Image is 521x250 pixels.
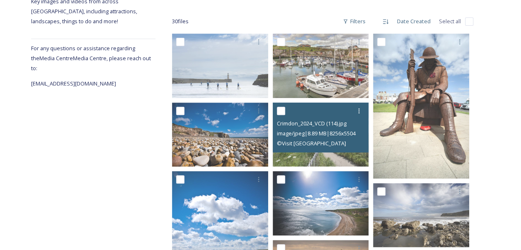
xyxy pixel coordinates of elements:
[31,44,151,72] span: For any questions or assistance regarding the Media Centre Media Centre, please reach out to:
[273,34,369,98] img: Seaham Harbour Marina
[31,80,116,87] span: [EMAIL_ADDRESS][DOMAIN_NAME]
[277,130,356,137] span: image/jpeg | 8.89 MB | 8256 x 5504
[277,120,347,127] span: Crimdon_2024_VCD (114).jpg
[172,103,268,167] img: Blast Beach
[273,171,369,235] img: Durham Coast Nose's Point
[172,34,268,98] img: Adventure Access Seaham
[373,183,469,248] img: Easington Beach
[339,13,370,29] div: Filters
[172,17,189,25] span: 30 file s
[393,13,435,29] div: Date Created
[373,34,469,179] img: Tommy
[439,17,461,25] span: Select all
[277,140,346,147] span: © Visit [GEOGRAPHIC_DATA]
